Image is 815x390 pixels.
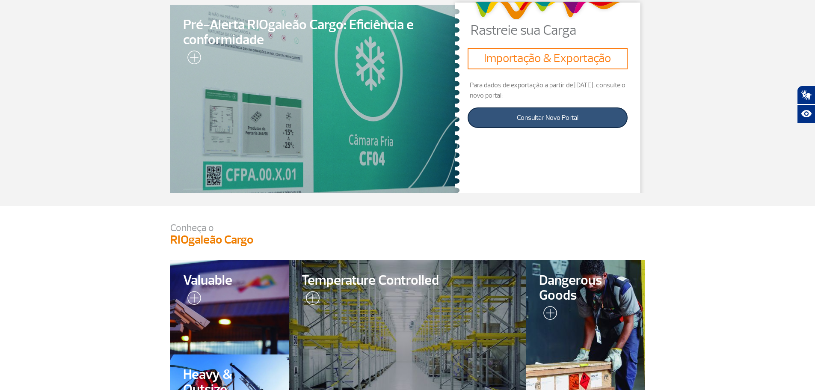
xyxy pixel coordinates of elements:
[183,291,201,308] img: leia-mais
[468,80,627,101] p: Para dados de exportação a partir de [DATE], consulte o novo portal:
[539,273,632,303] span: Dangerous Goods
[170,260,289,354] a: Valuable
[471,24,645,37] p: Rastreie sua Carga
[302,273,513,288] span: Temperature Controlled
[183,51,201,68] img: leia-mais
[471,51,624,66] h3: Importação & Exportação
[539,306,557,323] img: leia-mais
[183,273,276,288] span: Valuable
[170,5,460,193] a: Pré-Alerta RIOgaleão Cargo: Eficiência e conformidade
[170,233,645,247] h3: RIOgaleão Cargo
[170,223,645,233] p: Conheça o
[797,86,815,104] button: Abrir tradutor de língua de sinais.
[797,86,815,123] div: Plugin de acessibilidade da Hand Talk.
[797,104,815,123] button: Abrir recursos assistivos.
[183,18,447,48] span: Pré-Alerta RIOgaleão Cargo: Eficiência e conformidade
[468,107,627,128] a: Consultar Novo Portal
[302,291,320,308] img: leia-mais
